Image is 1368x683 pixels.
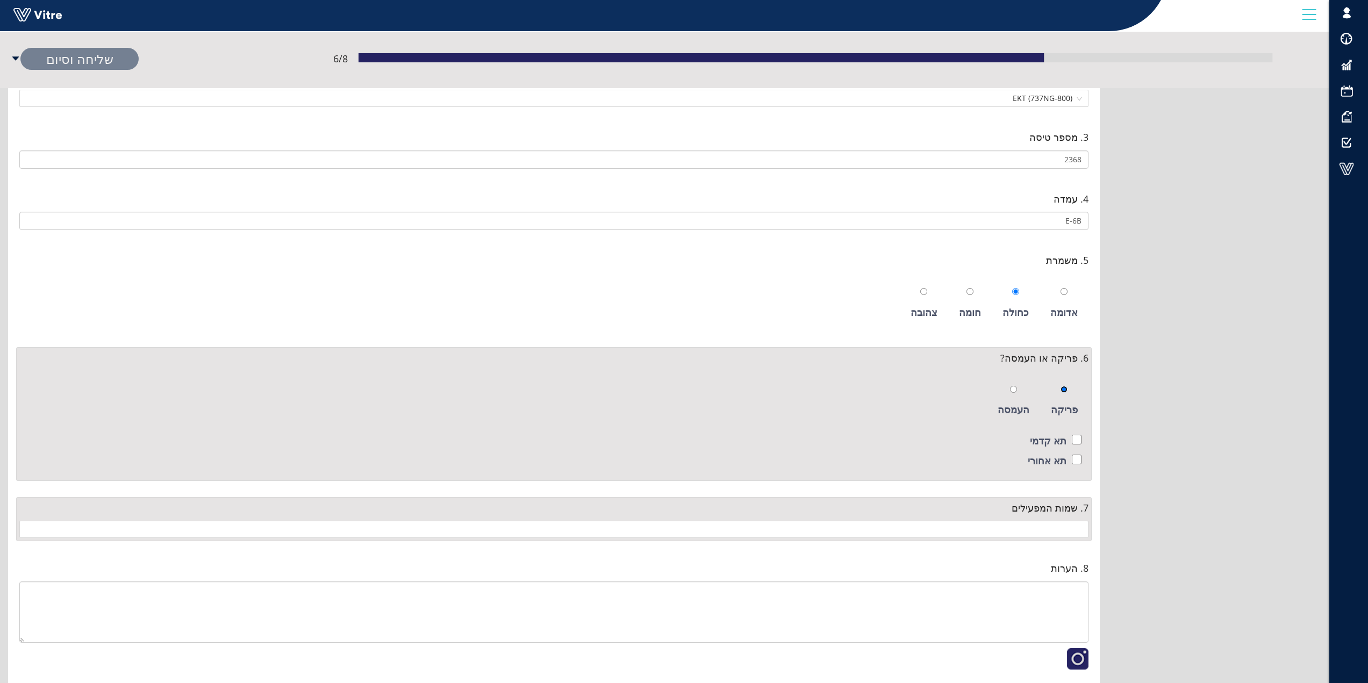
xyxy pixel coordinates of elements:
span: caret-down [11,48,20,70]
div: אדומה [1050,305,1078,320]
span: 3. מספר טיסה [1029,130,1088,145]
span: 4. עמדה [1054,191,1088,206]
div: פריקה [1051,402,1078,417]
div: צהובה [911,305,937,320]
label: תא קדמי [1030,433,1066,448]
span: 5. משמרת [1046,253,1088,268]
span: 8. הערות [1051,560,1088,576]
span: 7. שמות המפעילים [1012,500,1088,515]
span: 6. פריקה או העמסה? [1000,350,1088,365]
div: כחולה [1002,305,1029,320]
label: תא אחורי [1028,453,1066,468]
div: העמסה [998,402,1029,417]
div: חומה [959,305,981,320]
span: EKT (737NG-800) [26,90,1082,106]
span: 6 / 8 [333,51,348,66]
